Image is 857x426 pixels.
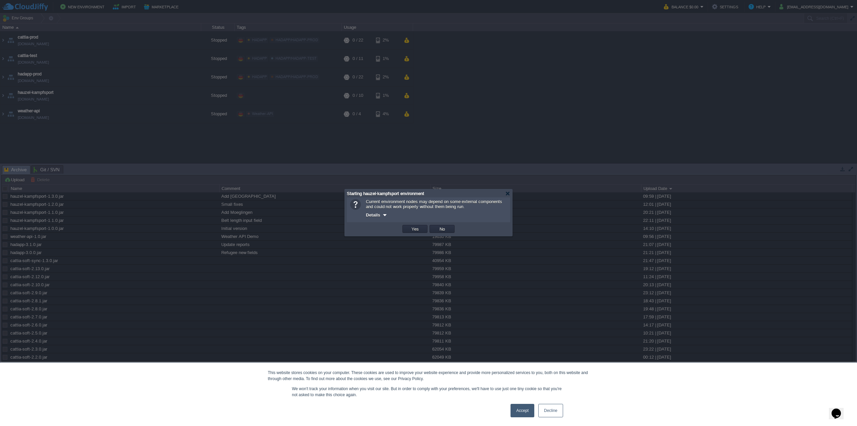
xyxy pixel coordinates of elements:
[538,404,563,417] a: Decline
[829,399,850,419] iframe: chat widget
[438,226,447,232] button: No
[366,199,502,209] span: Current environment nodes may depend on some external components and could not work properly with...
[409,226,421,232] button: Yes
[268,370,589,382] div: This website stores cookies on your computer. These cookies are used to improve your website expe...
[366,212,380,218] span: Details
[292,386,565,398] p: We won't track your information when you visit our site. But in order to comply with your prefere...
[511,404,534,417] a: Accept
[347,191,424,196] span: Starting hauzel-kampfsport environment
